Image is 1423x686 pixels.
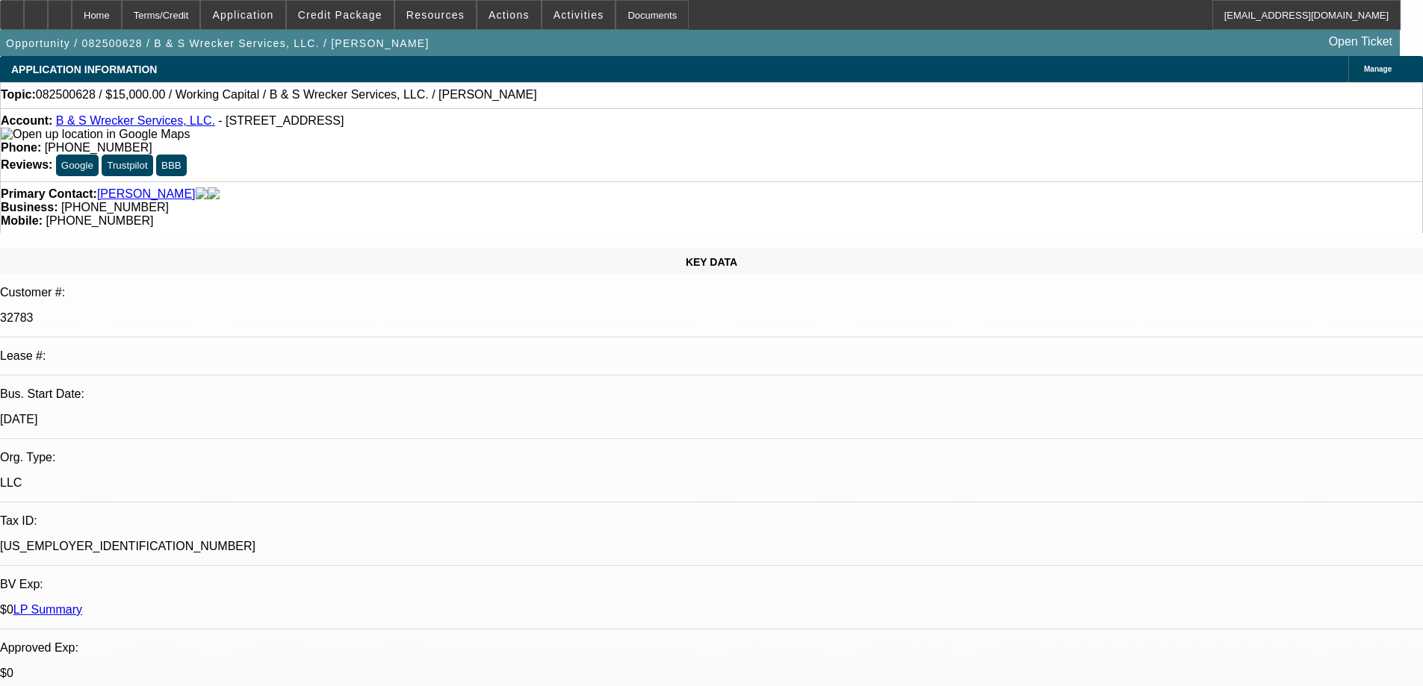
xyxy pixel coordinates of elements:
[406,9,465,21] span: Resources
[1,187,97,201] strong: Primary Contact:
[489,9,530,21] span: Actions
[56,155,99,176] button: Google
[686,256,737,268] span: KEY DATA
[11,63,157,75] span: APPLICATION INFORMATION
[201,1,285,29] button: Application
[13,603,82,616] a: LP Summary
[97,187,196,201] a: [PERSON_NAME]
[61,201,169,213] span: [PHONE_NUMBER]
[56,114,215,127] a: B & S Wrecker Services, LLC.
[1,88,36,102] strong: Topic:
[1323,29,1398,54] a: Open Ticket
[395,1,476,29] button: Resources
[46,214,153,227] span: [PHONE_NUMBER]
[36,88,537,102] span: 082500628 / $15,000.00 / Working Capital / B & S Wrecker Services, LLC. / [PERSON_NAME]
[208,187,220,201] img: linkedin-icon.png
[1,214,43,227] strong: Mobile:
[1,114,52,127] strong: Account:
[1,141,41,154] strong: Phone:
[1,201,58,213] strong: Business:
[1,128,190,140] a: View Google Maps
[6,37,430,49] span: Opportunity / 082500628 / B & S Wrecker Services, LLC. / [PERSON_NAME]
[212,9,273,21] span: Application
[1,128,190,141] img: Open up location in Google Maps
[102,155,152,176] button: Trustpilot
[477,1,541,29] button: Actions
[1,158,52,171] strong: Reviews:
[45,141,152,154] span: [PHONE_NUMBER]
[196,187,208,201] img: facebook-icon.png
[1364,65,1392,73] span: Manage
[298,9,382,21] span: Credit Package
[554,9,604,21] span: Activities
[156,155,187,176] button: BBB
[218,114,344,127] span: - [STREET_ADDRESS]
[287,1,394,29] button: Credit Package
[542,1,616,29] button: Activities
